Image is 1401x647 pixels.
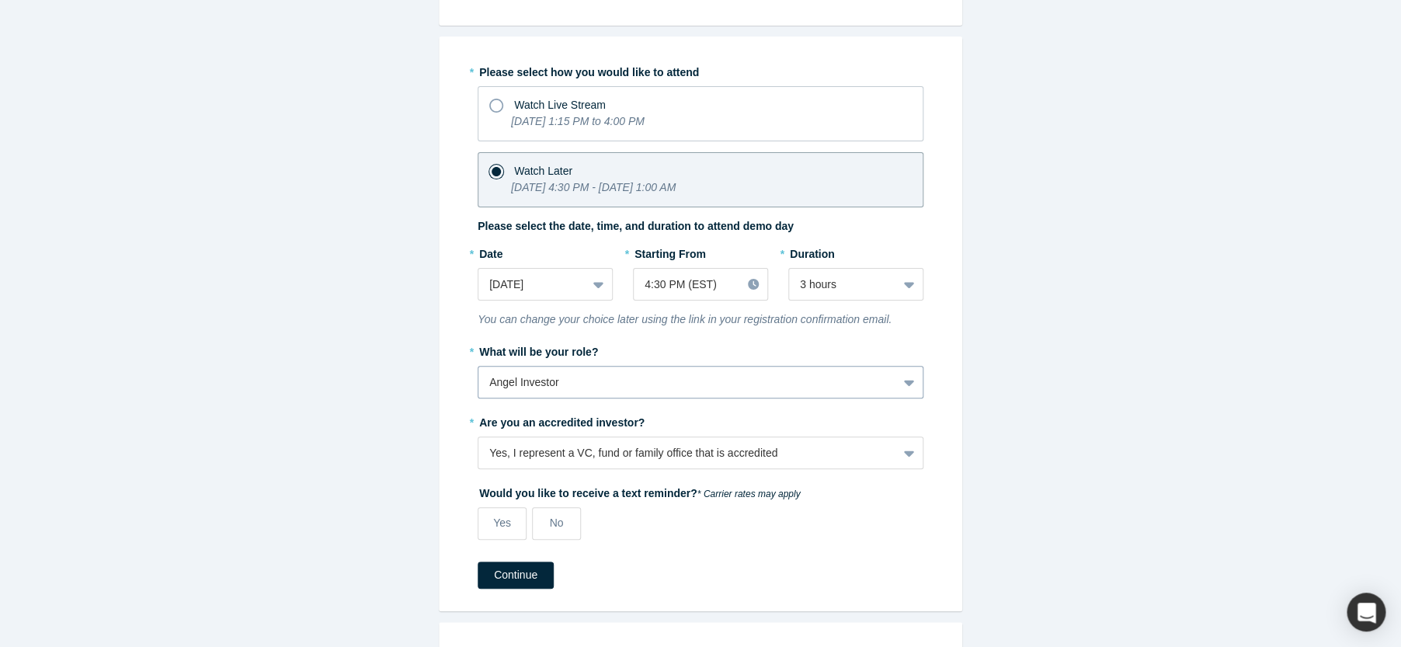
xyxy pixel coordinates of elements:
[478,313,892,325] i: You can change your choice later using the link in your registration confirmation email.
[511,181,676,193] i: [DATE] 4:30 PM - [DATE] 1:00 AM
[511,115,645,127] i: [DATE] 1:15 PM to 4:00 PM
[478,241,613,263] label: Date
[489,445,886,461] div: Yes, I represent a VC, fund or family office that is accredited
[478,59,923,81] label: Please select how you would like to attend
[514,99,606,111] span: Watch Live Stream
[697,489,801,499] em: * Carrier rates may apply
[478,339,923,360] label: What will be your role?
[633,241,706,263] label: Starting From
[514,165,572,177] span: Watch Later
[788,241,923,263] label: Duration
[550,517,564,529] span: No
[478,480,923,502] label: Would you like to receive a text reminder?
[493,517,511,529] span: Yes
[478,409,923,431] label: Are you an accredited investor?
[478,218,794,235] label: Please select the date, time, and duration to attend demo day
[478,562,554,589] button: Continue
